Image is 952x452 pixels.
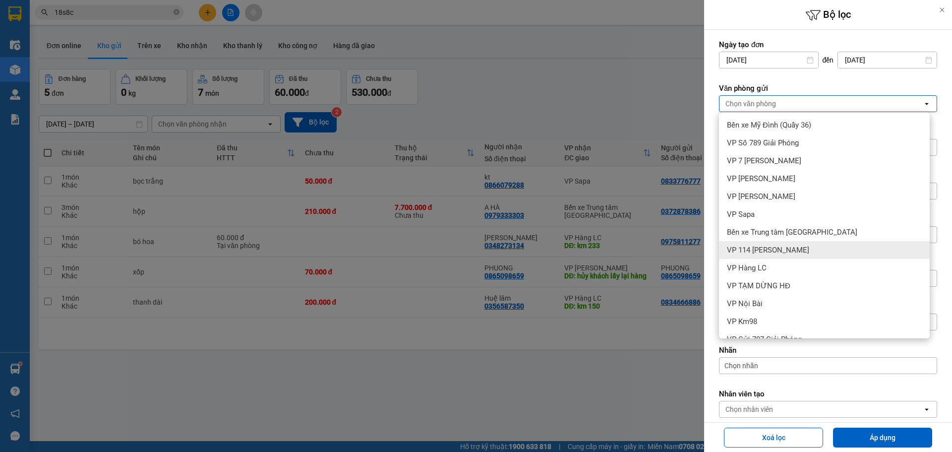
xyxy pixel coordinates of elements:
span: VP Gửi 787 Giải Phóng [727,334,802,344]
span: VP Km98 [727,317,757,326]
span: VP Số 789 Giải Phóng [727,138,799,148]
div: Chọn nhân viên [725,404,773,414]
span: VP 114 [PERSON_NAME] [727,245,809,255]
h6: Bộ lọc [704,7,952,23]
ul: Menu [719,112,930,338]
span: VP Hàng LC [727,263,767,273]
label: Nhân viên tạo [719,389,937,399]
span: VP 7 [PERSON_NAME] [727,156,801,166]
span: VP TẠM DỪNG HĐ [727,281,790,291]
span: VP [PERSON_NAME] [727,174,795,184]
span: VP Sapa [727,209,755,219]
input: Select a date. [838,52,937,68]
span: VP [PERSON_NAME] [727,192,795,201]
input: Select a date. [719,52,818,68]
svg: open [923,405,931,413]
span: Chọn nhãn [724,361,758,371]
label: Ngày tạo đơn [719,40,937,50]
button: Xoá lọc [724,428,823,448]
span: VP Nội Bài [727,299,763,309]
span: Bến xe Mỹ Đình (Quầy 36) [727,120,811,130]
label: Văn phòng gửi [719,83,937,93]
svg: open [923,100,931,108]
button: Áp dụng [833,428,932,448]
div: Chọn văn phòng [725,99,776,109]
span: đến [823,55,834,65]
span: Bến xe Trung tâm [GEOGRAPHIC_DATA] [727,227,857,237]
label: Nhãn [719,345,937,355]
